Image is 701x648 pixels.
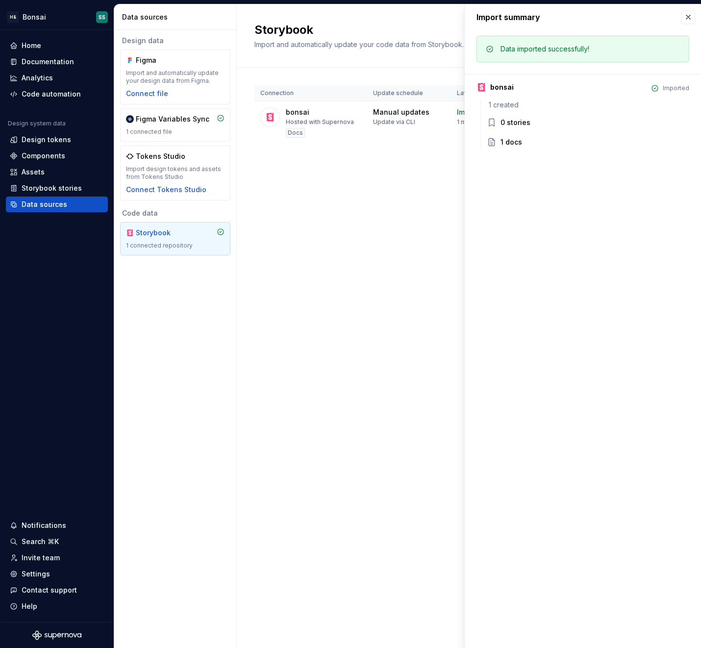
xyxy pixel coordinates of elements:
[22,135,71,145] div: Design tokens
[490,82,514,92] div: bonsai
[136,114,209,124] div: Figma Variables Sync
[476,11,540,23] div: Import summary
[6,582,108,598] button: Contact support
[6,54,108,70] a: Documentation
[663,84,689,92] div: Imported
[22,569,50,579] div: Settings
[22,41,41,50] div: Home
[451,85,544,101] th: Latest update
[487,100,689,110] div: 1 created
[126,69,225,85] div: Import and automatically update your design data from Figma.
[22,537,59,547] div: Search ⌘K
[120,146,230,200] a: Tokens StudioImport design tokens and assets from Tokens StudioConnect Tokens Studio
[99,13,105,21] div: SS
[6,197,108,212] a: Data sources
[464,41,505,49] span: .
[6,598,108,614] button: Help
[22,57,74,67] div: Documentation
[6,164,108,180] a: Assets
[8,120,66,127] div: Design system data
[373,118,415,126] div: Update via CLI
[457,118,493,126] div: 1 minute ago
[22,585,77,595] div: Contact support
[6,86,108,102] a: Code automation
[286,107,309,117] div: bonsai
[22,183,82,193] div: Storybook stories
[22,73,53,83] div: Analytics
[373,107,429,117] div: Manual updates
[120,50,230,104] a: FigmaImport and automatically update your design data from Figma.Connect file
[126,242,225,249] div: 1 connected repository
[120,222,230,255] a: Storybook1 connected repository
[126,165,225,181] div: Import design tokens and assets from Tokens Studio
[22,521,66,530] div: Notifications
[6,38,108,53] a: Home
[6,180,108,196] a: Storybook stories
[126,89,168,99] button: Connect file
[136,55,183,65] div: Figma
[126,128,225,136] div: 1 connected file
[22,199,67,209] div: Data sources
[22,89,81,99] div: Code automation
[22,553,60,563] div: Invite team
[136,228,183,238] div: Storybook
[120,108,230,142] a: Figma Variables Sync1 connected file
[6,550,108,566] a: Invite team
[501,118,530,127] div: 0 stories
[367,85,451,101] th: Update schedule
[457,107,518,117] div: Import successful
[286,118,354,126] div: Hosted with Supernova
[136,151,185,161] div: Tokens Studio
[120,36,230,46] div: Design data
[6,132,108,148] a: Design tokens
[6,566,108,582] a: Settings
[501,137,522,147] div: 1 docs
[501,44,589,54] div: Data imported successfully!
[122,12,232,22] div: Data sources
[254,22,585,38] h2: Storybook
[22,167,45,177] div: Assets
[286,128,305,138] div: Docs
[254,85,367,101] th: Connection
[6,148,108,164] a: Components
[22,601,37,611] div: Help
[32,630,81,640] svg: Supernova Logo
[6,534,108,549] button: Search ⌘K
[2,6,112,27] button: H&BonsaiSS
[254,40,464,49] span: Import and automatically update your code data from Storybook.
[23,12,46,22] div: Bonsai
[7,11,19,23] div: H&
[6,70,108,86] a: Analytics
[120,208,230,218] div: Code data
[22,151,65,161] div: Components
[6,518,108,533] button: Notifications
[126,185,206,195] button: Connect Tokens Studio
